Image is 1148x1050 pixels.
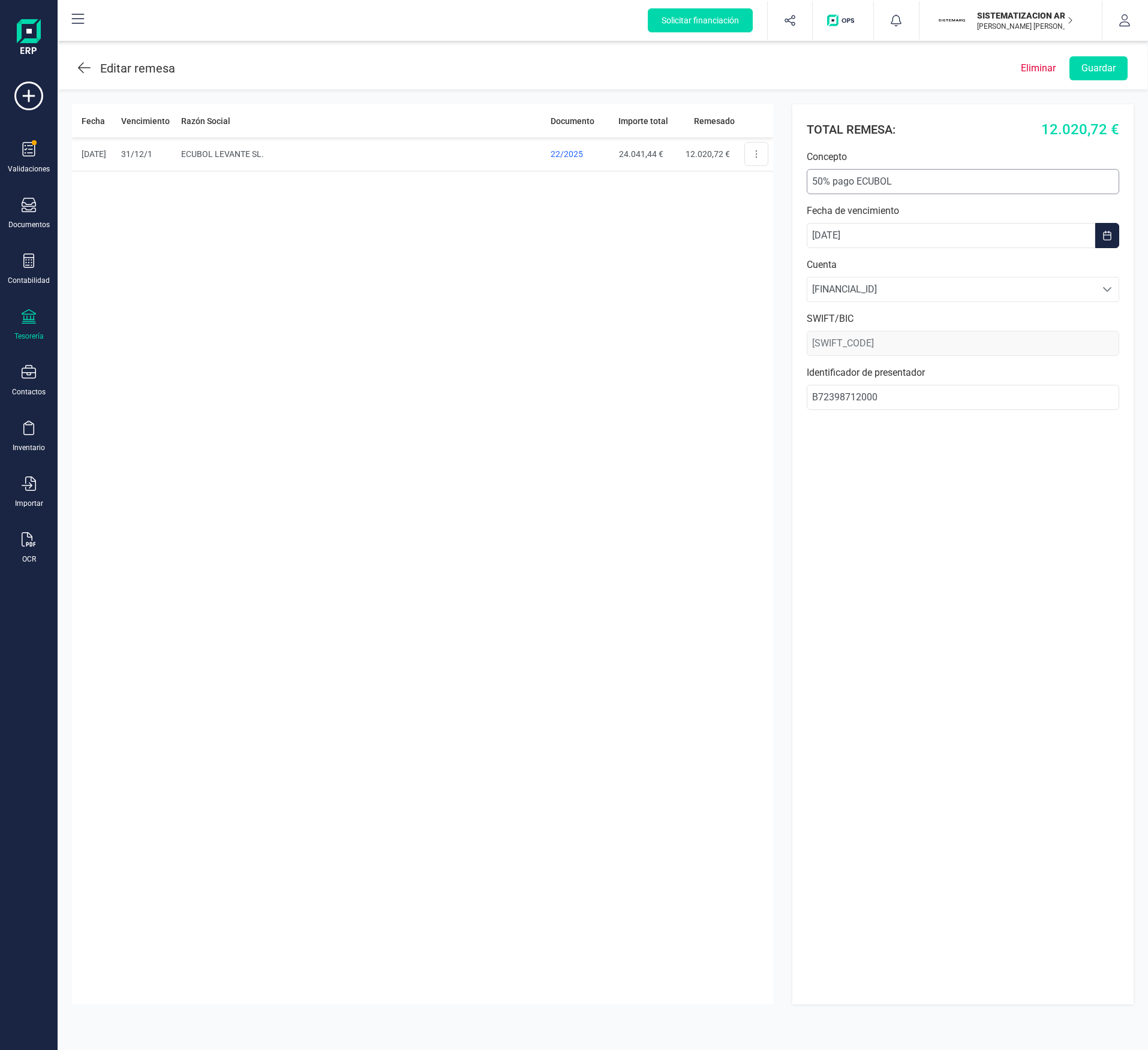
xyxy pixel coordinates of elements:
[15,499,43,508] div: Importar
[14,331,44,341] div: Tesorería
[662,14,739,26] span: Solicitar financiación
[807,223,1095,248] input: dd/mm/aaaa
[100,61,175,76] span: Editar remesa
[1096,277,1119,301] div: Seleccione una cuenta
[827,14,859,26] img: Logo de OPS
[8,220,50,230] div: Documentos
[618,115,668,127] span: Importe total
[694,115,735,127] span: Remesado
[807,277,1096,301] span: [FINANCIAL_ID]
[551,115,594,127] span: Documento
[673,137,740,171] td: 12.020,72 €
[8,164,50,174] div: Validaciones
[807,150,1119,164] label: Concepto
[121,115,170,127] span: Vencimiento
[1069,56,1128,80] button: Guardar
[807,258,1119,272] label: Cuenta
[807,366,1119,380] label: Identificador de presentador
[934,1,1087,40] button: SISISTEMATIZACION ARQUITECTONICA EN REFORMAS SL[PERSON_NAME] [PERSON_NAME]
[1021,61,1056,76] p: Eliminar
[807,312,1119,326] label: SWIFT/BIC
[176,137,545,171] td: ECUBOL LEVANTE SL.
[17,19,41,58] img: Logo Finanedi
[648,8,753,32] button: Solicitar financiación
[1095,223,1119,248] button: Choose Date
[8,276,50,285] div: Contabilidad
[181,115,230,127] span: Razón Social
[977,10,1073,22] p: SISTEMATIZACION ARQUITECTONICA EN REFORMAS SL
[12,387,46,397] div: Contactos
[608,137,673,171] td: 24.041,44 €
[820,1,866,40] button: Logo de OPS
[551,148,603,160] div: 22/2025
[977,22,1073,31] p: [PERSON_NAME] [PERSON_NAME]
[807,204,1119,218] label: Fecha de vencimiento
[82,115,105,127] span: Fecha
[22,554,36,564] div: OCR
[939,7,965,34] img: SI
[13,443,45,452] div: Inventario
[1041,119,1119,140] span: 12.020,72 €
[116,137,177,171] td: 31/12/1
[72,137,116,171] td: [DATE]
[807,121,895,138] h6: TOTAL REMESA:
